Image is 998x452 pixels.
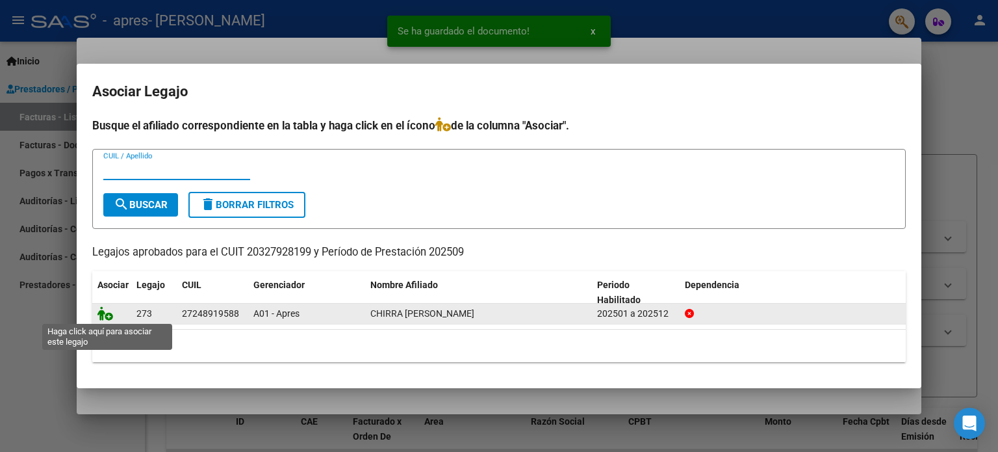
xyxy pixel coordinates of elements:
span: Borrar Filtros [200,199,294,211]
datatable-header-cell: Gerenciador [248,271,365,314]
mat-icon: search [114,196,129,212]
span: Buscar [114,199,168,211]
datatable-header-cell: Legajo [131,271,177,314]
span: Nombre Afiliado [370,280,438,290]
span: A01 - Apres [253,308,300,319]
div: Open Intercom Messenger [954,408,985,439]
datatable-header-cell: Nombre Afiliado [365,271,592,314]
button: Borrar Filtros [188,192,305,218]
mat-icon: delete [200,196,216,212]
datatable-header-cell: Dependencia [680,271,906,314]
span: 273 [136,308,152,319]
datatable-header-cell: Periodo Habilitado [592,271,680,314]
button: Buscar [103,193,178,217]
span: Periodo Habilitado [597,280,641,305]
datatable-header-cell: Asociar [92,271,131,314]
div: 1 registros [92,330,906,362]
span: Gerenciador [253,280,305,290]
h4: Busque el afiliado correspondiente en la tabla y haga click en el ícono de la columna "Asociar". [92,117,906,134]
div: 202501 a 202512 [597,306,674,321]
p: Legajos aprobados para el CUIT 20327928199 y Período de Prestación 202509 [92,245,906,261]
div: 27248919588 [182,306,239,321]
span: Dependencia [685,280,739,290]
span: Asociar [97,280,129,290]
h2: Asociar Legajo [92,79,906,104]
span: Legajo [136,280,165,290]
span: CHIRRA DANIELA ROMINA [370,308,474,319]
span: CUIL [182,280,201,290]
datatable-header-cell: CUIL [177,271,248,314]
